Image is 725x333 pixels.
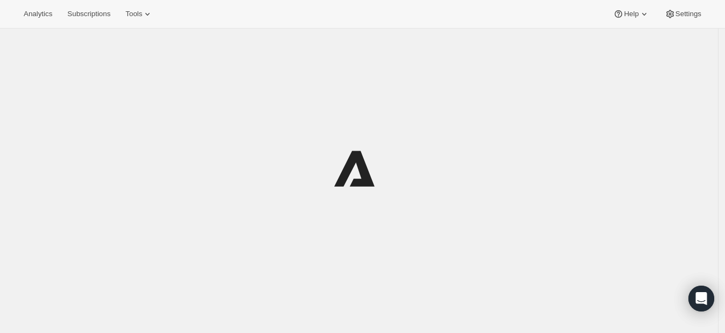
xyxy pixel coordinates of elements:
[119,6,159,22] button: Tools
[688,286,714,311] div: Open Intercom Messenger
[17,6,59,22] button: Analytics
[61,6,117,22] button: Subscriptions
[607,6,656,22] button: Help
[24,10,52,18] span: Analytics
[125,10,142,18] span: Tools
[624,10,638,18] span: Help
[675,10,701,18] span: Settings
[658,6,708,22] button: Settings
[67,10,110,18] span: Subscriptions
